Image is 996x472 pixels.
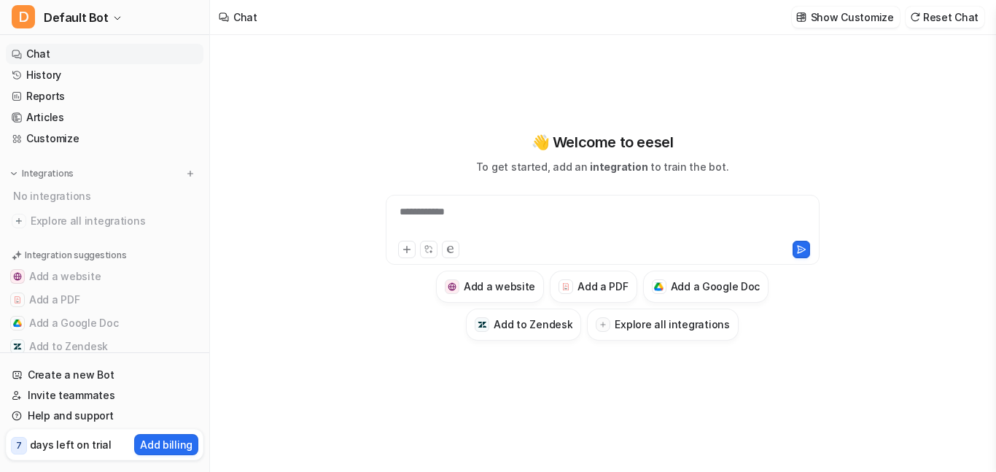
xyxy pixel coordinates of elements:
p: To get started, add an to train the bot. [476,159,728,174]
img: reset [910,12,920,23]
p: Integration suggestions [25,249,126,262]
img: Add a website [13,272,22,281]
button: Explore all integrations [587,309,738,341]
img: explore all integrations [12,214,26,228]
h3: Add a Google Doc [671,279,760,294]
p: Add billing [140,437,192,452]
img: Add a Google Doc [654,282,664,291]
img: menu_add.svg [185,169,195,179]
button: Add to ZendeskAdd to Zendesk [6,335,203,358]
img: Add a website [448,282,457,292]
a: Chat [6,44,203,64]
button: Add to ZendeskAdd to Zendesk [466,309,581,341]
p: 7 [16,439,22,452]
a: Help and support [6,406,203,426]
a: Create a new Bot [6,365,203,385]
a: Invite teammates [6,385,203,406]
button: Integrations [6,166,78,181]
span: integration [590,160,647,173]
img: Add a Google Doc [13,319,22,328]
button: Add a websiteAdd a website [6,265,203,288]
button: Add billing [134,434,198,455]
h3: Explore all integrations [615,317,729,332]
div: Chat [233,9,257,25]
a: Reports [6,86,203,107]
button: Add a Google DocAdd a Google Doc [6,312,203,335]
a: Articles [6,107,203,128]
h3: Add a website [464,279,535,294]
span: D [12,5,35,28]
a: Explore all integrations [6,211,203,231]
h3: Add to Zendesk [494,317,572,332]
img: expand menu [9,169,19,179]
img: customize [796,12,806,23]
button: Add a websiteAdd a website [436,271,544,303]
button: Show Customize [792,7,900,28]
button: Add a PDFAdd a PDF [550,271,637,303]
button: Add a PDFAdd a PDF [6,288,203,312]
p: days left on trial [30,437,112,452]
button: Reset Chat [906,7,984,28]
img: Add to Zendesk [13,342,22,351]
p: 👋 Welcome to eesel [532,131,674,153]
img: Add to Zendesk [478,320,487,330]
span: Default Bot [44,7,109,28]
p: Integrations [22,168,74,179]
span: Explore all integrations [31,209,198,233]
button: Add a Google DocAdd a Google Doc [643,271,769,303]
a: Customize [6,128,203,149]
p: Show Customize [811,9,894,25]
a: History [6,65,203,85]
div: No integrations [9,184,203,208]
img: Add a PDF [13,295,22,304]
img: Add a PDF [561,282,571,291]
h3: Add a PDF [577,279,628,294]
